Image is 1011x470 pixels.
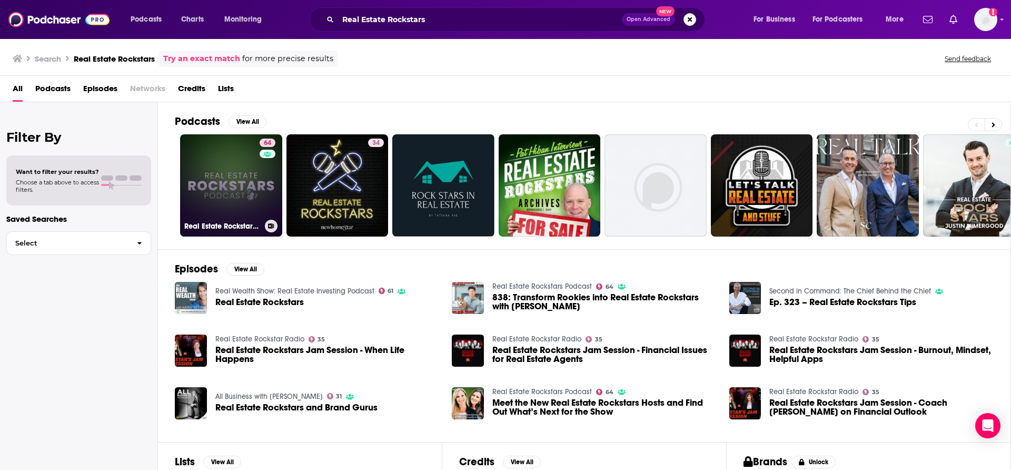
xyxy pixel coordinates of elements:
[379,288,394,294] a: 61
[83,80,117,102] a: Episodes
[596,283,613,290] a: 64
[260,139,275,147] a: 64
[131,12,162,27] span: Podcasts
[974,8,997,31] button: Show profile menu
[175,115,220,128] h2: Podcasts
[327,393,342,399] a: 31
[74,54,155,64] h3: Real Estate Rockstars
[769,387,858,396] a: Real Estate Rockstar Radio
[35,54,61,64] h3: Search
[622,13,675,26] button: Open AdvancedNew
[974,8,997,31] span: Logged in as megcassidy
[974,8,997,31] img: User Profile
[229,115,266,128] button: View All
[175,115,266,128] a: PodcastsView All
[919,11,937,28] a: Show notifications dropdown
[215,335,304,344] a: Real Estate Rockstar Radio
[769,298,916,307] a: Ep. 323 – Real Estate Rockstars Tips
[729,335,761,367] img: Real Estate Rockstars Jam Session - Burnout, Mindset, Helpful Apps
[338,11,622,28] input: Search podcasts, credits, & more...
[180,134,282,237] a: 64Real Estate Rockstars Podcast
[175,387,207,419] a: Real Estate Rockstars and Brand Gurus
[606,390,613,395] span: 64
[459,455,541,468] a: CreditsView All
[215,298,304,307] a: Real Estate Rockstars
[226,263,264,276] button: View All
[215,403,378,412] a: Real Estate Rockstars and Brand Gurus
[336,394,342,399] span: 31
[16,179,99,193] span: Choose a tab above to access filters.
[215,287,374,296] a: Real Wealth Show: Real Estate Investing Podcast
[459,455,494,468] h2: Credits
[729,282,761,314] img: Ep. 323 – Real Estate Rockstars Tips
[863,389,879,395] a: 35
[35,80,71,102] a: Podcasts
[729,387,761,419] img: Real Estate Rockstars Jam Session - Coach Linda Brown on Financial Outlook
[769,346,994,364] span: Real Estate Rockstars Jam Session - Burnout, Mindset, Helpful Apps
[6,130,151,145] h2: Filter By
[492,398,717,416] a: Meet the New Real Estate Rockstars Hosts and Find Out What’s Next for the Show
[596,389,613,395] a: 64
[941,54,994,63] button: Send feedback
[372,138,380,149] span: 34
[656,6,675,16] span: New
[595,337,602,342] span: 35
[452,387,484,419] a: Meet the New Real Estate Rockstars Hosts and Find Out What’s Next for the Show
[744,455,787,468] h2: Brands
[769,398,994,416] a: Real Estate Rockstars Jam Session - Coach Linda Brown on Financial Outlook
[754,12,795,27] span: For Business
[769,335,858,344] a: Real Estate Rockstar Radio
[878,11,917,28] button: open menu
[218,80,234,102] span: Lists
[174,11,210,28] a: Charts
[13,80,23,102] a: All
[8,9,110,30] img: Podchaser - Follow, Share and Rate Podcasts
[175,455,195,468] h2: Lists
[872,390,879,395] span: 35
[203,456,241,468] button: View All
[130,80,165,102] span: Networks
[627,17,670,22] span: Open Advanced
[242,53,333,65] span: for more precise results
[6,231,151,255] button: Select
[163,53,240,65] a: Try an exact match
[872,337,879,342] span: 35
[863,336,879,342] a: 35
[178,80,205,102] a: Credits
[309,336,325,342] a: 35
[503,456,541,468] button: View All
[175,262,218,276] h2: Episodes
[886,12,904,27] span: More
[791,456,836,468] button: Unlock
[123,11,175,28] button: open menu
[215,392,323,401] a: All Business with Jeffrey Hayzlett
[806,11,878,28] button: open menu
[492,293,717,311] a: 838: Transform Rookies into Real Estate Rockstars with Wilson Leung
[492,293,717,311] span: 838: Transform Rookies into Real Estate Rockstars with [PERSON_NAME]
[492,346,717,364] a: Real Estate Rockstars Jam Session - Financial Issues for Real Estate Agents
[452,282,484,314] img: 838: Transform Rookies into Real Estate Rockstars with Wilson Leung
[492,387,592,396] a: Real Estate Rockstars Podcast
[7,240,128,247] span: Select
[6,214,151,224] p: Saved Searches
[606,285,613,289] span: 64
[215,346,440,364] a: Real Estate Rockstars Jam Session - When Life Happens
[492,282,592,291] a: Real Estate Rockstars Podcast
[769,287,931,296] a: Second in Command: The Chief Behind the Chief
[452,335,484,367] img: Real Estate Rockstars Jam Session - Financial Issues for Real Estate Agents
[217,11,275,28] button: open menu
[224,12,262,27] span: Monitoring
[16,168,99,175] span: Want to filter your results?
[769,398,994,416] span: Real Estate Rockstars Jam Session - Coach [PERSON_NAME] on Financial Outlook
